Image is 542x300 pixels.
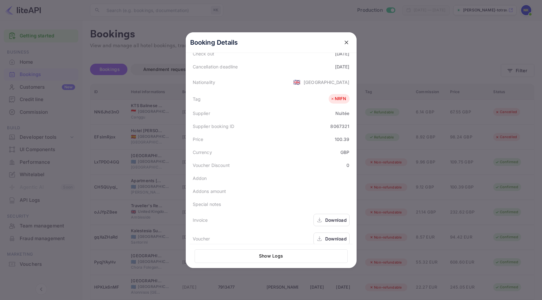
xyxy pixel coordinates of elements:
[325,235,347,242] div: Download
[335,136,350,143] div: 100.39
[193,162,230,169] div: Voucher Discount
[193,110,210,117] div: Supplier
[195,249,348,263] button: Show Logs
[193,50,214,57] div: Check out
[193,136,203,143] div: Price
[293,76,300,88] span: United States
[304,79,350,86] div: [GEOGRAPHIC_DATA]
[193,188,226,195] div: Addons amount
[193,201,221,207] div: Special notes
[193,123,235,130] div: Supplier booking ID
[346,162,349,169] div: 0
[193,149,212,156] div: Currency
[335,50,350,57] div: [DATE]
[193,79,216,86] div: Nationality
[330,123,349,130] div: 8067321
[340,149,349,156] div: GBP
[193,63,238,70] div: Cancellation deadline
[335,110,350,117] div: Nuitée
[193,175,207,182] div: Addon
[330,96,346,102] div: NRFN
[193,235,210,242] div: Voucher
[190,38,238,47] p: Booking Details
[341,37,352,48] button: close
[193,96,201,102] div: Tag
[193,217,208,223] div: Invoice
[325,217,347,223] div: Download
[335,63,350,70] div: [DATE]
